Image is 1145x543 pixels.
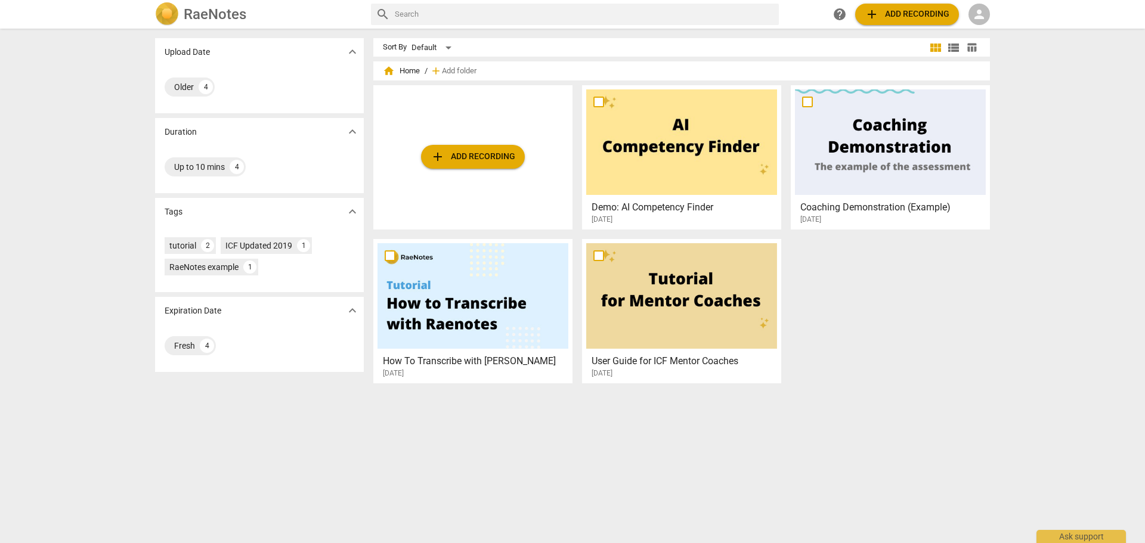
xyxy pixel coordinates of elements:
button: Upload [421,145,525,169]
a: LogoRaeNotes [155,2,361,26]
span: add [865,7,879,21]
span: Add recording [865,7,949,21]
span: / [425,67,428,76]
button: Show more [343,43,361,61]
div: tutorial [169,240,196,252]
h3: How To Transcribe with RaeNotes [383,354,570,368]
div: ICF Updated 2019 [225,240,292,252]
span: Add recording [431,150,515,164]
button: Upload [855,4,959,25]
h3: User Guide for ICF Mentor Coaches [592,354,778,368]
span: search [376,7,390,21]
span: view_list [946,41,961,55]
span: [DATE] [800,215,821,225]
span: expand_more [345,125,360,139]
div: 1 [243,260,256,274]
p: Upload Date [165,46,210,58]
span: Home [383,65,420,77]
div: 4 [199,80,213,94]
div: Fresh [174,340,195,352]
span: help [833,7,847,21]
h3: Coaching Demonstration (Example) [800,200,987,215]
span: add [430,65,442,77]
button: List view [945,39,963,57]
h2: RaeNotes [184,6,246,23]
span: person [972,7,986,21]
div: 4 [230,160,244,174]
span: [DATE] [592,368,612,378]
div: Default [411,38,456,57]
div: 4 [200,339,214,353]
a: How To Transcribe with [PERSON_NAME][DATE] [377,243,568,378]
p: Duration [165,126,197,138]
span: [DATE] [592,215,612,225]
span: [DATE] [383,368,404,378]
a: Coaching Demonstration (Example)[DATE] [795,89,986,224]
span: Add folder [442,67,476,76]
div: Older [174,81,194,93]
button: Show more [343,123,361,141]
a: User Guide for ICF Mentor Coaches[DATE] [586,243,777,378]
img: Logo [155,2,179,26]
span: home [383,65,395,77]
h3: Demo: AI Competency Finder [592,200,778,215]
button: Show more [343,203,361,221]
button: Show more [343,302,361,319]
p: Expiration Date [165,305,221,317]
button: Tile view [927,39,945,57]
span: view_module [929,41,943,55]
div: Up to 10 mins [174,161,225,173]
span: expand_more [345,204,360,219]
a: Demo: AI Competency Finder[DATE] [586,89,777,224]
span: expand_more [345,303,360,318]
div: 2 [201,239,214,252]
span: add [431,150,445,164]
button: Table view [963,39,980,57]
a: Help [829,4,850,25]
p: Tags [165,206,182,218]
span: expand_more [345,45,360,59]
div: RaeNotes example [169,261,239,273]
span: table_chart [966,42,977,53]
input: Search [395,5,774,24]
div: Ask support [1036,530,1126,543]
div: 1 [297,239,310,252]
div: Sort By [383,43,407,52]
